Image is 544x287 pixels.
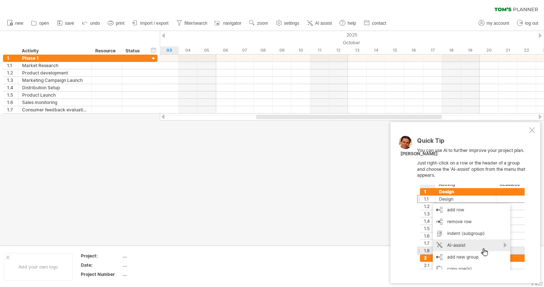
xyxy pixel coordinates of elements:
a: settings [274,18,302,28]
a: help [338,18,358,28]
div: Distribution Setup [22,84,88,91]
div: Consumer feedback evaluation [22,106,88,113]
a: import / export [130,18,171,28]
div: Friday, 3 October 2025 [160,46,179,54]
div: Market Research [22,62,88,69]
span: filter/search [185,21,207,26]
div: v 422 [531,281,543,287]
div: Tuesday, 14 October 2025 [367,46,386,54]
a: undo [80,18,102,28]
div: [PERSON_NAME] [400,151,438,157]
div: Sunday, 5 October 2025 [197,46,216,54]
a: filter/search [175,18,210,28]
div: Quick Tip [417,138,528,148]
div: Friday, 17 October 2025 [423,46,442,54]
div: Sales monitoring [22,99,88,106]
a: open [29,18,51,28]
div: 1 [7,55,18,62]
span: help [348,21,356,26]
div: Sunday, 12 October 2025 [329,46,348,54]
div: Resource [95,47,118,55]
div: Saturday, 18 October 2025 [442,46,461,54]
div: Friday, 10 October 2025 [292,46,310,54]
div: Saturday, 11 October 2025 [310,46,329,54]
div: 1.4 [7,84,18,91]
a: navigator [213,18,244,28]
div: Monday, 13 October 2025 [348,46,367,54]
div: Wednesday, 15 October 2025 [386,46,404,54]
div: Add your own logo [4,253,73,281]
div: Wednesday, 8 October 2025 [254,46,273,54]
a: print [106,18,127,28]
div: Project Number [81,271,121,277]
div: .... [123,271,185,277]
div: Project: [81,253,121,259]
div: Activity [22,47,87,55]
div: Status [125,47,142,55]
div: 1.3 [7,77,18,84]
div: 1.1 [7,62,18,69]
span: zoom [257,21,268,26]
span: contact [372,21,386,26]
div: Thursday, 9 October 2025 [273,46,292,54]
a: AI assist [305,18,334,28]
div: Product Launch [22,91,88,98]
div: You can use AI to further improve your project plan. Just right-click on a row or the header of a... [417,138,528,270]
span: undo [90,21,100,26]
div: Monday, 20 October 2025 [480,46,499,54]
span: log out [525,21,538,26]
a: zoom [247,18,270,28]
div: 1.5 [7,91,18,98]
div: .... [123,262,185,268]
a: new [5,18,25,28]
div: Tuesday, 7 October 2025 [235,46,254,54]
a: contact [362,18,389,28]
div: Phase 1 [22,55,88,62]
span: save [65,21,74,26]
div: 1.7 [7,106,18,113]
div: Product development [22,69,88,76]
span: open [39,21,49,26]
div: 1.6 [7,99,18,106]
div: Tuesday, 21 October 2025 [499,46,517,54]
div: Wednesday, 22 October 2025 [517,46,536,54]
div: Saturday, 4 October 2025 [179,46,197,54]
span: import / export [140,21,169,26]
span: new [15,21,23,26]
div: Thursday, 16 October 2025 [404,46,423,54]
span: settings [284,21,299,26]
div: Monday, 6 October 2025 [216,46,235,54]
span: my account [487,21,509,26]
span: print [116,21,124,26]
span: navigator [223,21,241,26]
span: AI assist [315,21,332,26]
div: Date: [81,262,121,268]
a: log out [515,18,541,28]
a: my account [477,18,512,28]
div: Marketing Campaign Launch [22,77,88,84]
div: 1.2 [7,69,18,76]
a: save [55,18,76,28]
div: .... [123,253,185,259]
div: Sunday, 19 October 2025 [461,46,480,54]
